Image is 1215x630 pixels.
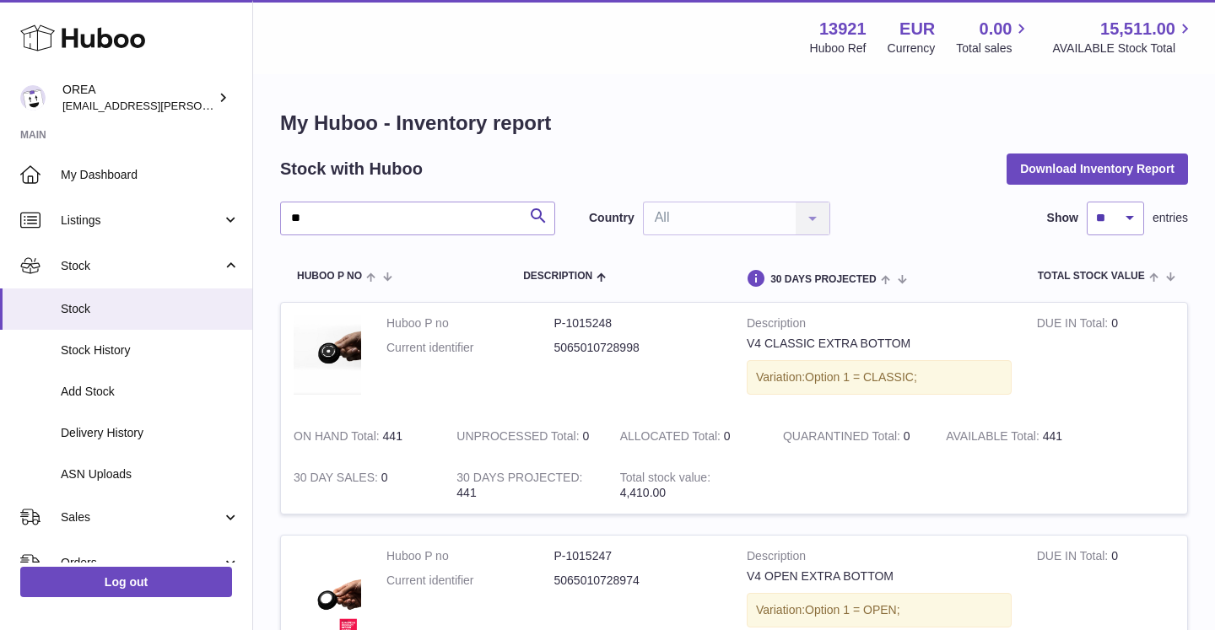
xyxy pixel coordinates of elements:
img: europe@orea.uk [20,85,46,110]
div: OREA [62,82,214,114]
dt: Huboo P no [386,315,554,331]
strong: AVAILABLE Total [946,429,1042,447]
dd: P-1015247 [554,548,722,564]
label: Show [1047,210,1078,226]
span: Listings [61,213,222,229]
div: Huboo Ref [810,40,867,57]
span: Option 1 = CLASSIC; [805,370,917,384]
span: Total sales [956,40,1031,57]
a: 0.00 Total sales [956,18,1031,57]
span: Option 1 = OPEN; [805,603,899,617]
a: 15,511.00 AVAILABLE Stock Total [1052,18,1195,57]
label: Country [589,210,634,226]
div: Variation: [747,360,1012,395]
span: Total stock value [1038,271,1145,282]
span: ASN Uploads [61,466,240,482]
strong: UNPROCESSED Total [456,429,582,447]
td: 0 [444,416,607,457]
dt: Current identifier [386,340,554,356]
span: 0.00 [980,18,1012,40]
span: Sales [61,509,222,525]
span: Add Stock [61,384,240,400]
span: 0 [904,429,910,443]
span: entries [1153,210,1188,226]
span: AVAILABLE Stock Total [1052,40,1195,57]
strong: 30 DAY SALES [294,471,381,488]
span: [EMAIL_ADDRESS][PERSON_NAME][DOMAIN_NAME] [62,99,338,112]
strong: ALLOCATED Total [620,429,724,447]
strong: EUR [899,18,935,40]
div: Variation: [747,593,1012,627]
td: 441 [444,457,607,514]
span: 15,511.00 [1100,18,1175,40]
a: Log out [20,567,232,597]
strong: ON HAND Total [294,429,383,447]
strong: Description [747,315,1012,336]
strong: QUARANTINED Total [783,429,904,447]
h1: My Huboo - Inventory report [280,110,1188,137]
span: 30 DAYS PROJECTED [770,274,877,285]
span: Description [523,271,592,282]
strong: Description [747,548,1012,568]
span: My Dashboard [61,167,240,183]
img: product image [294,315,361,395]
dt: Huboo P no [386,548,554,564]
div: V4 OPEN EXTRA BOTTOM [747,568,1012,584]
button: Download Inventory Report [1007,153,1188,184]
dd: 5065010728974 [554,573,722,589]
td: 0 [1024,303,1187,416]
dd: 5065010728998 [554,340,722,356]
td: 441 [933,416,1096,457]
strong: DUE IN Total [1037,549,1111,567]
strong: DUE IN Total [1037,316,1111,334]
span: Huboo P no [297,271,362,282]
span: Orders [61,555,222,571]
span: 4,410.00 [620,486,667,499]
dd: P-1015248 [554,315,722,331]
td: 441 [281,416,444,457]
strong: Total stock value [620,471,710,488]
strong: 30 DAYS PROJECTED [456,471,582,488]
span: Stock [61,258,222,274]
h2: Stock with Huboo [280,158,423,180]
dt: Current identifier [386,573,554,589]
span: Delivery History [61,425,240,441]
span: Stock [61,301,240,317]
strong: 13921 [819,18,867,40]
td: 0 [607,416,770,457]
div: V4 CLASSIC EXTRA BOTTOM [747,336,1012,352]
div: Currency [888,40,936,57]
td: 0 [281,457,444,514]
span: Stock History [61,342,240,358]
